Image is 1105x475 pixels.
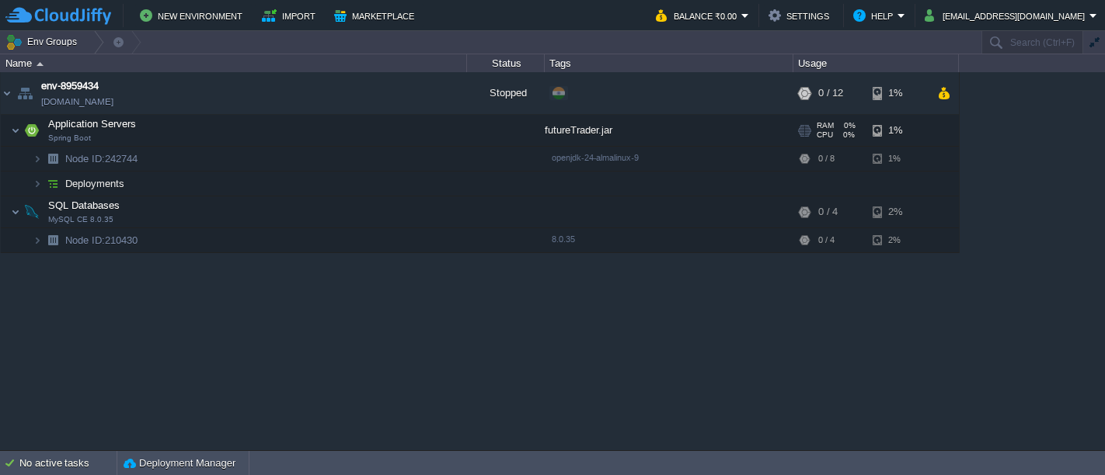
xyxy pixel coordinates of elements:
[840,121,856,130] span: 0%
[839,130,855,140] span: 0%
[42,172,64,196] img: AMDAwAAAACH5BAEAAAAALAAAAAABAAEAAAICRAEAOw==
[817,130,833,140] span: CPU
[47,117,138,130] span: Application Servers
[817,121,834,130] span: RAM
[873,228,923,252] div: 2%
[873,115,923,146] div: 1%
[47,118,138,130] a: Application ServersSpring Boot
[2,54,466,72] div: Name
[64,177,127,190] a: Deployments
[37,62,44,66] img: AMDAwAAAACH5BAEAAAAALAAAAAABAAEAAAICRAEAOw==
[468,54,544,72] div: Status
[41,78,99,94] a: env-8959434
[42,228,64,252] img: AMDAwAAAACH5BAEAAAAALAAAAAABAAEAAAICRAEAOw==
[47,199,122,211] a: SQL DatabasesMySQL CE 8.0.35
[33,172,42,196] img: AMDAwAAAACH5BAEAAAAALAAAAAABAAEAAAICRAEAOw==
[467,72,545,114] div: Stopped
[64,234,140,247] a: Node ID:210430
[552,153,639,162] span: openjdk-24-almalinux-9
[545,115,793,146] div: futureTrader.jar
[42,147,64,171] img: AMDAwAAAACH5BAEAAAAALAAAAAABAAEAAAICRAEAOw==
[33,228,42,252] img: AMDAwAAAACH5BAEAAAAALAAAAAABAAEAAAICRAEAOw==
[64,152,140,165] span: 242744
[65,153,105,165] span: Node ID:
[925,6,1089,25] button: [EMAIL_ADDRESS][DOMAIN_NAME]
[140,6,247,25] button: New Environment
[14,72,36,114] img: AMDAwAAAACH5BAEAAAAALAAAAAABAAEAAAICRAEAOw==
[1040,413,1089,459] iframe: chat widget
[818,228,835,252] div: 0 / 4
[33,147,42,171] img: AMDAwAAAACH5BAEAAAAALAAAAAABAAEAAAICRAEAOw==
[48,215,113,224] span: MySQL CE 8.0.35
[41,94,113,109] a: [DOMAIN_NAME]
[65,234,105,246] span: Node ID:
[21,196,43,227] img: AMDAwAAAACH5BAEAAAAALAAAAAABAAEAAAICRAEAOw==
[794,54,958,72] div: Usage
[124,456,235,471] button: Deployment Manager
[873,72,923,114] div: 1%
[818,72,843,114] div: 0 / 12
[262,6,320,25] button: Import
[769,6,834,25] button: Settings
[873,196,923,227] div: 2%
[48,133,91,143] span: Spring Boot
[11,115,20,146] img: AMDAwAAAACH5BAEAAAAALAAAAAABAAEAAAICRAEAOw==
[64,152,140,165] a: Node ID:242744
[818,196,838,227] div: 0 / 4
[5,31,82,53] button: Env Groups
[656,6,741,25] button: Balance ₹0.00
[334,6,419,25] button: Marketplace
[1,72,13,114] img: AMDAwAAAACH5BAEAAAAALAAAAAABAAEAAAICRAEAOw==
[21,115,43,146] img: AMDAwAAAACH5BAEAAAAALAAAAAABAAEAAAICRAEAOw==
[853,6,898,25] button: Help
[11,196,20,227] img: AMDAwAAAACH5BAEAAAAALAAAAAABAAEAAAICRAEAOw==
[552,234,575,244] span: 8.0.35
[818,147,835,171] div: 0 / 8
[546,54,793,72] div: Tags
[64,234,140,247] span: 210430
[873,147,923,171] div: 1%
[47,199,122,212] span: SQL Databases
[5,6,111,26] img: CloudJiffy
